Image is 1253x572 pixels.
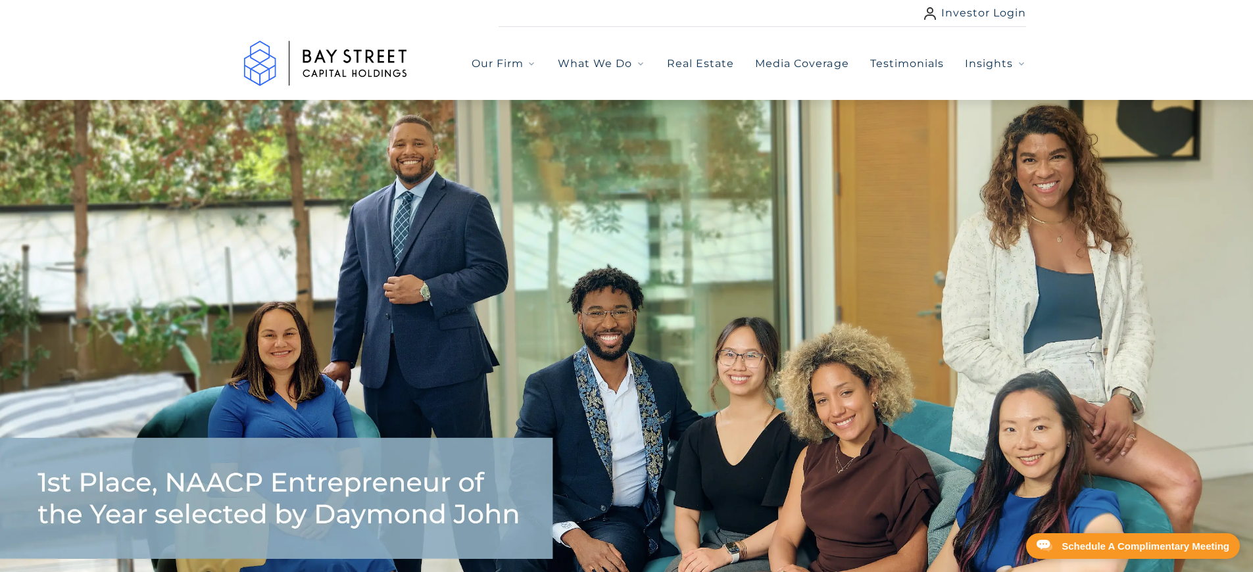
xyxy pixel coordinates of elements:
[558,56,632,72] span: What We Do
[227,27,424,100] img: Logo
[667,56,734,72] a: Real Estate
[965,56,1013,72] span: Insights
[227,27,424,100] a: Go to home page
[558,56,645,72] button: What We Do
[924,5,1027,21] a: Investor Login
[870,56,944,72] a: Testimonials
[1062,541,1229,551] div: Schedule A Complimentary Meeting
[472,56,524,72] span: Our Firm
[965,56,1026,72] button: Insights
[924,7,936,20] img: user icon
[472,56,537,72] button: Our Firm
[755,56,849,72] a: Media Coverage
